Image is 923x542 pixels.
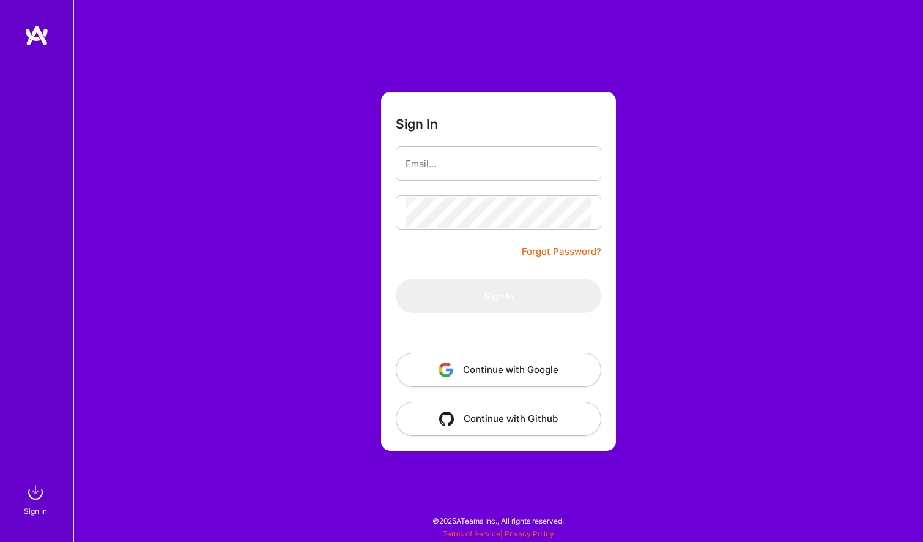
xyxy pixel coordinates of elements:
[23,480,48,505] img: sign in
[396,279,601,313] button: Sign In
[24,24,49,47] img: logo
[24,505,47,518] div: Sign In
[396,116,438,132] h3: Sign In
[396,402,601,436] button: Continue with Github
[73,505,923,536] div: © 2025 ATeams Inc., All rights reserved.
[522,244,601,259] a: Forgot Password?
[396,353,601,387] button: Continue with Google
[406,148,591,179] input: Email...
[505,529,554,538] a: Privacy Policy
[439,363,453,377] img: icon
[439,412,454,426] img: icon
[443,529,554,538] span: |
[26,480,48,518] a: sign inSign In
[443,529,500,538] a: Terms of Service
